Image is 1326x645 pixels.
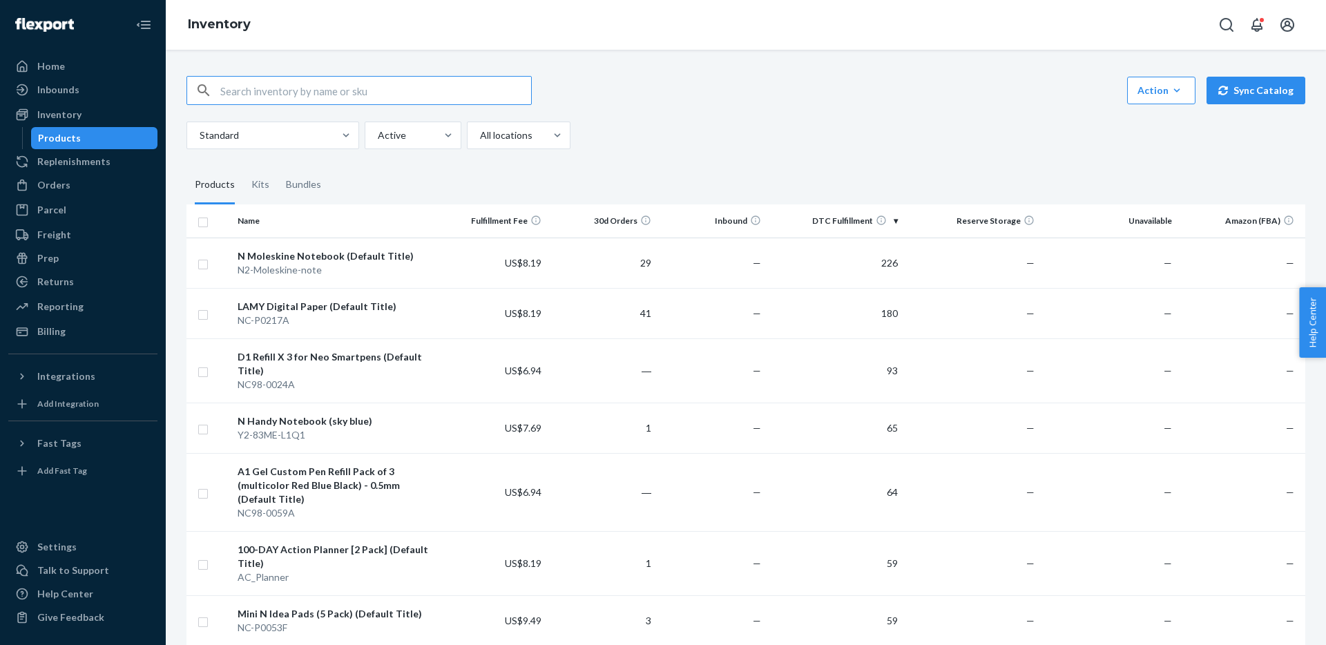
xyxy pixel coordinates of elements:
div: Add Fast Tag [37,465,87,476]
td: 93 [767,338,903,403]
span: — [1164,486,1172,498]
td: 41 [547,288,657,338]
div: Reporting [37,300,84,314]
span: — [753,307,761,319]
span: US$7.69 [505,422,541,434]
div: Y2-83ME-L1Q1 [238,428,432,442]
a: Products [31,127,158,149]
span: US$6.94 [505,486,541,498]
div: NC-P0217A [238,314,432,327]
span: — [1164,365,1172,376]
span: — [753,615,761,626]
span: US$9.49 [505,615,541,626]
div: A1 Gel Custom Pen Refill Pack of 3 (multicolor Red Blue Black) - 0.5mm (Default Title) [238,465,432,506]
span: — [753,257,761,269]
td: 64 [767,453,903,531]
span: — [1286,615,1294,626]
span: — [1286,557,1294,569]
div: LAMY Digital Paper (Default Title) [238,300,432,314]
a: Freight [8,224,157,246]
span: US$6.94 [505,365,541,376]
span: — [1286,486,1294,498]
div: NC98-0024A [238,378,432,392]
span: — [753,422,761,434]
span: — [1286,257,1294,269]
div: 100-DAY Action Planner [2 Pack] (Default Title) [238,543,432,570]
input: Search inventory by name or sku [220,77,531,104]
a: Help Center [8,583,157,605]
span: — [1026,615,1035,626]
span: US$8.19 [505,257,541,269]
a: Inventory [188,17,251,32]
th: Inbound [657,204,767,238]
button: Open Search Box [1213,11,1240,39]
button: Help Center [1299,287,1326,358]
a: Returns [8,271,157,293]
td: 180 [767,288,903,338]
th: Amazon (FBA) [1178,204,1305,238]
div: Help Center [37,587,93,601]
div: Parcel [37,203,66,217]
div: Replenishments [37,155,110,169]
th: 30d Orders [547,204,657,238]
button: Action [1127,77,1195,104]
button: Integrations [8,365,157,387]
a: Talk to Support [8,559,157,581]
img: Flexport logo [15,18,74,32]
a: Home [8,55,157,77]
span: — [1026,422,1035,434]
div: Bundles [286,166,321,204]
ol: breadcrumbs [177,5,262,45]
div: NC-P0053F [238,621,432,635]
div: Returns [37,275,74,289]
input: Active [376,128,378,142]
div: N Moleskine Notebook (Default Title) [238,249,432,263]
div: Give Feedback [37,610,104,624]
div: Inventory [37,108,81,122]
span: US$8.19 [505,307,541,319]
div: Products [38,131,81,145]
div: Billing [37,325,66,338]
button: Give Feedback [8,606,157,628]
span: — [753,557,761,569]
a: Billing [8,320,157,343]
a: Settings [8,536,157,558]
button: Sync Catalog [1207,77,1305,104]
div: Integrations [37,369,95,383]
td: ― [547,453,657,531]
div: Freight [37,228,71,242]
div: Talk to Support [37,564,109,577]
span: — [753,486,761,498]
span: — [753,365,761,376]
button: Close Navigation [130,11,157,39]
button: Open notifications [1243,11,1271,39]
div: Action [1137,84,1185,97]
div: Home [37,59,65,73]
span: — [1164,557,1172,569]
a: Parcel [8,199,157,221]
td: ― [547,338,657,403]
div: Add Integration [37,398,99,410]
span: — [1026,307,1035,319]
div: AC_Planner [238,570,432,584]
a: Prep [8,247,157,269]
th: Unavailable [1040,204,1177,238]
span: — [1164,615,1172,626]
div: Inbounds [37,83,79,97]
a: Reporting [8,296,157,318]
span: — [1286,422,1294,434]
a: Inbounds [8,79,157,101]
span: — [1164,307,1172,319]
span: — [1164,422,1172,434]
div: Fast Tags [37,436,81,450]
a: Replenishments [8,151,157,173]
span: US$8.19 [505,557,541,569]
div: Mini N Idea Pads (5 Pack) (Default Title) [238,607,432,621]
div: Kits [251,166,269,204]
span: — [1026,257,1035,269]
td: 59 [767,531,903,595]
td: 1 [547,403,657,453]
button: Fast Tags [8,432,157,454]
button: Open account menu [1274,11,1301,39]
td: 29 [547,238,657,288]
